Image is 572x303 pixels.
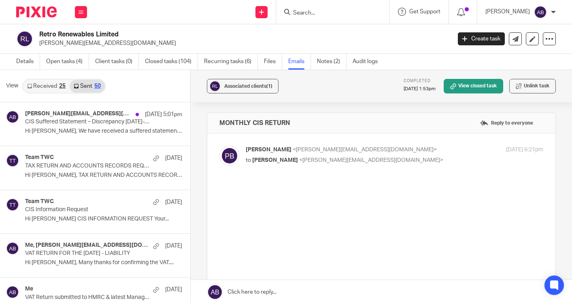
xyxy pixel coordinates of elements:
h2: Retro Renewables Limited [39,30,364,39]
span: [PERSON_NAME] [246,147,291,153]
a: Details [16,54,40,70]
img: svg%3E [16,30,33,47]
p: VAT RETURN FOR THE [DATE] - LIABILITY [25,250,151,257]
a: Open tasks (4) [46,54,89,70]
p: [DATE] [165,242,182,250]
div: 50 [94,83,101,89]
span: Associated clients [224,84,272,89]
a: Sent50 [70,80,104,93]
span: View [6,82,18,90]
h4: Me, [PERSON_NAME][EMAIL_ADDRESS][DOMAIN_NAME] [25,242,149,249]
p: [PERSON_NAME] [485,8,530,16]
span: [PERSON_NAME] [252,157,298,163]
p: [PERSON_NAME][EMAIL_ADDRESS][DOMAIN_NAME] [39,39,446,47]
span: <[PERSON_NAME][EMAIL_ADDRESS][DOMAIN_NAME]> [299,157,443,163]
img: svg%3E [534,6,547,19]
a: Files [264,54,282,70]
a: Received25 [23,80,70,93]
p: [DATE] [165,286,182,294]
img: svg%3E [6,110,19,123]
a: Client tasks (0) [95,54,139,70]
h4: Team TWC [25,154,54,161]
span: (1) [266,84,272,89]
span: Get Support [409,9,440,15]
a: View closed task [444,79,503,93]
img: svg%3E [6,286,19,299]
h4: Team TWC [25,198,54,205]
a: Closed tasks (104) [145,54,198,70]
p: [DATE] 6:21pm [506,146,543,154]
img: Pixie [16,6,57,17]
img: svg%3E [219,146,240,166]
h4: [PERSON_NAME][EMAIL_ADDRESS][DOMAIN_NAME], Me [25,110,132,117]
a: Emails [288,54,311,70]
img: svg%3E [209,80,221,92]
p: [DATE] 1:53pm [404,86,436,92]
p: TAX RETURN AND ACCOUNTS RECORDS REQUEST [25,163,151,170]
p: CIS Information Request [25,206,151,213]
label: Reply to everyone [478,117,535,129]
p: Hi [PERSON_NAME], TAX RETURN AND ACCOUNTS RECORDS... [25,172,182,179]
h4: MONTHLY CIS RETURN [219,119,290,127]
p: CIS Suffered Statement – Discrepancy [DATE]-25 [25,119,151,125]
a: Recurring tasks (6) [204,54,258,70]
img: svg%3E [6,242,19,255]
a: Notes (2) [317,54,347,70]
input: Search [292,10,365,17]
p: [DATE] [165,198,182,206]
button: Associated clients(1) [207,79,279,93]
p: [DATE] 5:01pm [145,110,182,119]
h4: Me [25,286,33,292]
span: <[PERSON_NAME][EMAIL_ADDRESS][DOMAIN_NAME]> [293,147,437,153]
button: Unlink task [509,79,556,93]
div: 25 [59,83,66,89]
p: Hi [PERSON_NAME], Many thanks for confirming the VAT.... [25,259,182,266]
p: Hi [PERSON_NAME], We have received a suffered statement... [25,128,182,135]
span: to [246,157,251,163]
a: Audit logs [353,54,384,70]
p: VAT Return submitted to HMRC & latest Management Accounts. [25,294,151,301]
p: [DATE] [165,154,182,162]
img: svg%3E [6,154,19,167]
img: svg%3E [6,198,19,211]
a: Create task [458,32,505,45]
p: Hi [PERSON_NAME] CIS INFORMATION REQUEST Your... [25,216,182,222]
span: Completed [404,79,431,83]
